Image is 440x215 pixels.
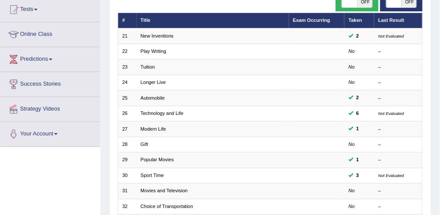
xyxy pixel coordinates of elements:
a: Gift [141,142,148,147]
span: You can still take this question [354,125,362,133]
div: – [378,156,418,163]
em: No [349,80,355,85]
em: No [349,188,355,193]
th: # [118,13,137,28]
div: – [378,64,418,71]
td: 24 [118,75,137,90]
td: 27 [118,121,137,137]
em: No [349,64,355,69]
a: Play Writing [141,49,166,54]
td: 22 [118,44,137,59]
th: Taken [344,13,374,28]
a: Sport Time [141,173,164,178]
a: Technology and Life [141,111,183,116]
span: You can still take this question [354,172,362,180]
td: 26 [118,106,137,121]
td: 21 [118,28,137,44]
small: Not Evaluated [378,34,404,38]
td: 28 [118,137,137,152]
th: Last Result [374,13,423,28]
td: 32 [118,199,137,214]
a: Predictions [0,47,100,69]
a: Tuition [141,64,155,69]
span: You can still take this question [354,32,362,40]
td: 23 [118,59,137,75]
em: No [349,142,355,147]
div: – [378,95,418,102]
div: – [378,79,418,86]
span: You can still take this question [354,156,362,164]
td: 31 [118,184,137,199]
a: Exam Occurring [293,17,330,23]
a: Movies and Television [141,188,188,193]
em: No [349,49,355,54]
a: Choice of Transportation [141,204,193,209]
div: – [378,141,418,148]
td: 25 [118,90,137,106]
a: Modern Life [141,126,166,132]
a: Success Stories [0,72,100,94]
a: Online Class [0,22,100,44]
a: New Inventions [141,33,174,38]
th: Title [137,13,289,28]
small: Not Evaluated [378,173,404,178]
a: Longer Live [141,80,166,85]
div: – [378,187,418,194]
a: Automobile [141,95,165,101]
small: Not Evaluated [378,111,404,116]
span: You can still take this question [354,94,362,102]
span: You can still take this question [354,110,362,118]
td: 29 [118,153,137,168]
a: Popular Movies [141,157,174,162]
td: 30 [118,168,137,183]
em: No [349,204,355,209]
a: Your Account [0,122,100,144]
div: – [378,126,418,133]
a: Strategy Videos [0,97,100,119]
div: – [378,203,418,210]
div: – [378,48,418,55]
